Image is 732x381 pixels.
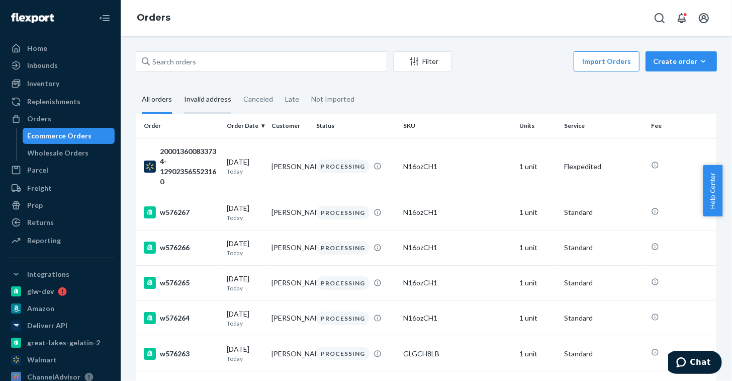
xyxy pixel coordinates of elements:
[574,51,639,71] button: Import Orders
[136,51,387,71] input: Search orders
[703,165,722,216] button: Help Center
[403,349,511,359] div: GLGCH8LB
[646,51,717,71] button: Create order
[27,200,43,210] div: Prep
[129,4,178,33] ol: breadcrumbs
[6,57,115,73] a: Inbounds
[515,138,560,195] td: 1 unit
[227,309,263,328] div: [DATE]
[27,79,59,89] div: Inventory
[27,114,51,124] div: Orders
[403,278,511,288] div: N16ozCH1
[227,284,263,292] p: Today
[560,114,647,138] th: Service
[515,230,560,265] td: 1 unit
[27,97,80,107] div: Replenishments
[267,195,312,230] td: [PERSON_NAME]
[515,300,560,336] td: 1 unit
[316,276,370,290] div: PROCESSING
[564,349,643,359] p: Standard
[27,355,57,365] div: Walmart
[144,348,219,360] div: w576263
[27,217,54,227] div: Returns
[403,243,511,253] div: N16ozCH1
[227,239,263,257] div: [DATE]
[316,241,370,255] div: PROCESSING
[267,265,312,300] td: [PERSON_NAME]
[137,12,170,23] a: Orders
[6,214,115,231] a: Returns
[6,75,115,92] a: Inventory
[6,266,115,282] button: Integrations
[515,195,560,230] td: 1 unit
[144,312,219,324] div: w576264
[27,60,58,70] div: Inbounds
[144,277,219,289] div: w576265
[564,207,643,217] p: Standard
[399,114,515,138] th: SKU
[403,162,511,172] div: N16ozCH1
[564,313,643,323] p: Standard
[271,121,308,130] div: Customer
[311,86,354,112] div: Not Imported
[393,51,451,71] button: Filter
[6,233,115,249] a: Reporting
[6,352,115,368] a: Walmart
[647,114,717,138] th: Fee
[27,183,52,193] div: Freight
[403,207,511,217] div: N16ozCH1
[316,312,370,325] div: PROCESSING
[184,86,231,114] div: Invalid address
[515,265,560,300] td: 1 unit
[27,286,54,296] div: glw-dev
[267,336,312,371] td: [PERSON_NAME]
[95,8,115,28] button: Close Navigation
[227,213,263,222] p: Today
[11,13,54,23] img: Flexport logo
[564,278,643,288] p: Standard
[6,94,115,110] a: Replenishments
[316,206,370,219] div: PROCESSING
[564,162,643,172] p: Flexpedited
[668,351,722,376] iframe: Opens a widget where you can chat to one of our agents
[316,347,370,360] div: PROCESSING
[27,165,48,175] div: Parcel
[142,86,172,114] div: All orders
[28,131,92,141] div: Ecommerce Orders
[23,145,115,161] a: Wholesale Orders
[267,300,312,336] td: [PERSON_NAME]
[223,114,267,138] th: Order Date
[27,236,61,246] div: Reporting
[6,40,115,56] a: Home
[28,148,89,158] div: Wholesale Orders
[227,249,263,257] p: Today
[694,8,714,28] button: Open account menu
[23,128,115,144] a: Ecommerce Orders
[6,162,115,178] a: Parcel
[515,114,560,138] th: Units
[650,8,670,28] button: Open Search Box
[27,338,100,348] div: great-lakes-gelatin-2
[6,318,115,334] a: Deliverr API
[227,157,263,176] div: [DATE]
[144,242,219,254] div: w576266
[144,146,219,187] div: 200013600833734-129023565523160
[267,138,312,195] td: [PERSON_NAME]
[403,313,511,323] div: N16ozCH1
[653,56,709,66] div: Create order
[6,111,115,127] a: Orders
[27,321,67,331] div: Deliverr API
[227,274,263,292] div: [DATE]
[672,8,692,28] button: Open notifications
[227,354,263,363] p: Today
[6,283,115,299] a: glw-dev
[564,243,643,253] p: Standard
[227,167,263,176] p: Today
[27,269,69,279] div: Integrations
[312,114,399,138] th: Status
[515,336,560,371] td: 1 unit
[394,56,451,66] div: Filter
[144,206,219,218] div: w576267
